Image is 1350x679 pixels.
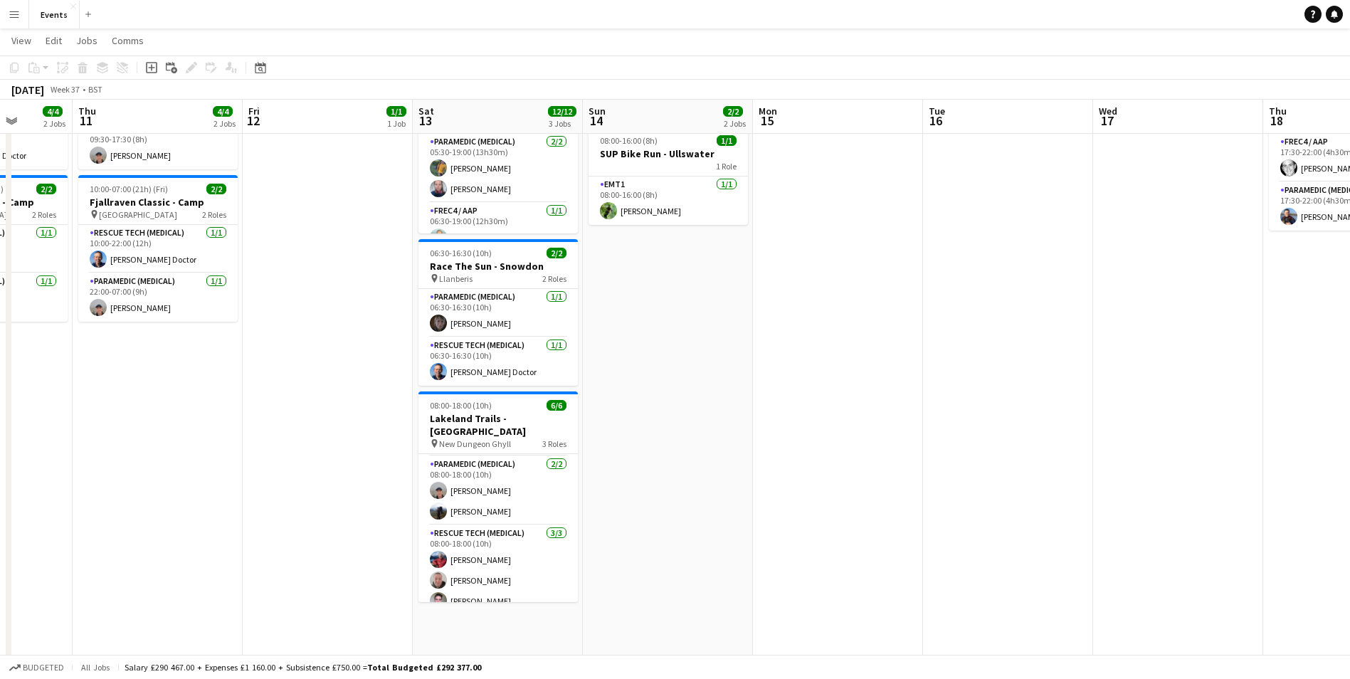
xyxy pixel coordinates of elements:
span: All jobs [78,662,112,673]
span: 10:00-07:00 (21h) (Fri) [90,184,168,194]
span: 06:30-16:30 (10h) [430,248,492,258]
app-job-card: 06:30-16:30 (10h)2/2Race The Sun - Snowdon Llanberis2 RolesParamedic (Medical)1/106:30-16:30 (10h... [418,239,578,386]
span: View [11,34,31,47]
div: [DATE] [11,83,44,97]
span: 11 [76,112,96,129]
span: Wed [1099,105,1117,117]
div: 2 Jobs [213,118,236,129]
span: 2 Roles [32,209,56,220]
a: Comms [106,31,149,50]
span: Llanberis [439,273,473,284]
app-card-role: Rescue Tech (Medical)1/106:30-16:30 (10h)[PERSON_NAME] Doctor [418,337,578,386]
div: 2 Jobs [43,118,65,129]
a: Jobs [70,31,103,50]
span: 08:00-16:00 (8h) [600,135,658,146]
app-card-role: Paramedic (Medical)1/109:30-17:30 (8h)[PERSON_NAME] [78,121,238,169]
div: Salary £290 467.00 + Expenses £1 160.00 + Subsistence £750.00 = [125,662,481,673]
span: 4/4 [43,106,63,117]
app-card-role: Paramedic (Medical)1/122:00-07:00 (9h)[PERSON_NAME] [78,273,238,322]
app-card-role: Paramedic (Medical)2/205:30-19:00 (13h30m)[PERSON_NAME][PERSON_NAME] [418,134,578,203]
div: 2 Jobs [724,118,746,129]
div: 1 Job [387,118,406,129]
span: 16 [927,112,945,129]
div: 3 Jobs [549,118,576,129]
span: Jobs [76,34,97,47]
span: 1/1 [386,106,406,117]
button: Budgeted [7,660,66,675]
app-card-role: FREC4 / AAP1/106:30-19:00 (12h30m)[PERSON_NAME] [418,203,578,251]
span: 08:00-18:00 (10h) [430,400,492,411]
a: Edit [40,31,68,50]
app-card-role: Paramedic (Medical)1/106:30-16:30 (10h)[PERSON_NAME] [418,289,578,337]
span: 2/2 [36,184,56,194]
h3: SUP Bike Run - Ullswater [589,147,748,160]
span: 13 [416,112,434,129]
span: Total Budgeted £292 377.00 [367,662,481,673]
span: 2/2 [206,184,226,194]
span: 1 Role [716,161,737,172]
h3: Fjallraven Classic - Camp [78,196,238,209]
span: 18 [1267,112,1287,129]
span: 1/1 [717,135,737,146]
app-card-role: Paramedic (Medical)2/208:00-18:00 (10h)[PERSON_NAME][PERSON_NAME] [418,456,578,525]
span: 14 [586,112,606,129]
span: Comms [112,34,144,47]
app-job-card: 08:00-18:00 (10h)6/6Lakeland Trails - [GEOGRAPHIC_DATA] New Dungeon Ghyll3 RolesALS1/108:00-18:00... [418,391,578,602]
span: 2 Roles [542,273,566,284]
a: View [6,31,37,50]
span: 2/2 [723,106,743,117]
app-job-card: 08:00-16:00 (8h)1/1SUP Bike Run - Ullswater1 RoleEMT11/108:00-16:00 (8h)[PERSON_NAME] [589,127,748,225]
span: Thu [78,105,96,117]
span: 12/12 [548,106,576,117]
span: Edit [46,34,62,47]
span: 15 [756,112,777,129]
h3: Lakeland Trails - [GEOGRAPHIC_DATA] [418,412,578,438]
button: Events [29,1,80,28]
h3: Race The Sun - Snowdon [418,260,578,273]
span: 3 Roles [542,438,566,449]
span: Mon [759,105,777,117]
span: Budgeted [23,663,64,673]
app-card-role: Rescue Tech (Medical)3/308:00-18:00 (10h)[PERSON_NAME][PERSON_NAME][PERSON_NAME] [418,525,578,615]
span: [GEOGRAPHIC_DATA] [99,209,177,220]
span: 2/2 [547,248,566,258]
span: 12 [246,112,260,129]
app-card-role: EMT11/108:00-16:00 (8h)[PERSON_NAME] [589,177,748,225]
span: New Dungeon Ghyll [439,438,511,449]
app-job-card: 10:00-07:00 (21h) (Fri)2/2Fjallraven Classic - Camp [GEOGRAPHIC_DATA]2 RolesRescue Tech (Medical)... [78,175,238,322]
span: Fri [248,105,260,117]
span: Week 37 [47,84,83,95]
span: 17 [1097,112,1117,129]
span: Thu [1269,105,1287,117]
span: Tue [929,105,945,117]
span: 6/6 [547,400,566,411]
span: Sat [418,105,434,117]
span: Sun [589,105,606,117]
span: 2 Roles [202,209,226,220]
span: 4/4 [213,106,233,117]
div: BST [88,84,102,95]
app-card-role: Rescue Tech (Medical)1/110:00-22:00 (12h)[PERSON_NAME] Doctor [78,225,238,273]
